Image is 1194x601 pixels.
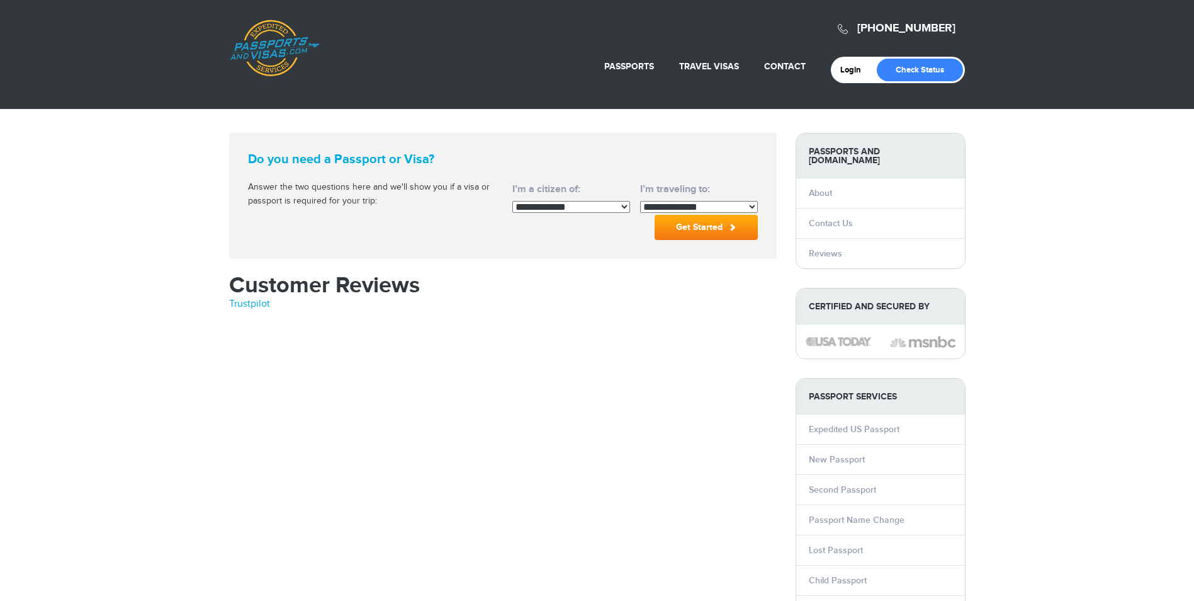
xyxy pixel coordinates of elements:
[840,65,870,75] a: Login
[809,424,899,435] a: Expedited US Passport
[796,289,965,324] strong: Certified and Secured by
[796,134,965,178] strong: Passports and [DOMAIN_NAME]
[248,152,493,167] strong: Do you need a Passport or Visa?
[809,248,842,259] a: Reviews
[655,215,758,240] button: Get Started
[809,515,904,525] a: Passport Name Change
[229,274,777,297] h1: Customer Reviews
[809,484,876,495] a: Second Passport
[764,61,806,72] a: Contact
[877,59,963,81] a: Check Status
[809,545,863,556] a: Lost Passport
[806,337,871,346] img: image description
[248,181,493,209] p: Answer the two questions here and we'll show you if a visa or passport is required for your trip:
[604,61,654,72] a: Passports
[809,188,832,198] a: About
[640,182,758,197] label: I’m traveling to:
[809,575,867,586] a: Child Passport
[230,20,319,76] a: Passports & [DOMAIN_NAME]
[229,298,270,310] a: Trustpilot
[809,454,865,465] a: New Passport
[796,379,965,415] strong: PASSPORT SERVICES
[679,61,739,72] a: Travel Visas
[512,182,630,197] label: I’m a citizen of:
[857,21,955,35] a: [PHONE_NUMBER]
[809,218,853,229] a: Contact Us
[890,335,955,350] img: image description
